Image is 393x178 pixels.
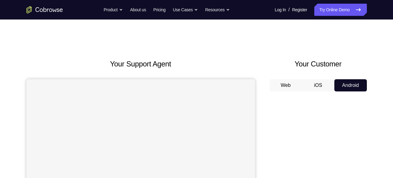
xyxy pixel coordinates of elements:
button: Use Cases [173,4,198,16]
a: Register [292,4,307,16]
button: Product [104,4,123,16]
a: Log In [275,4,286,16]
button: Android [334,79,367,91]
a: Go to the home page [26,6,63,13]
a: About us [130,4,146,16]
h2: Your Customer [270,59,367,69]
button: Web [270,79,302,91]
span: / [288,6,290,13]
button: iOS [302,79,334,91]
h2: Your Support Agent [26,59,255,69]
a: Pricing [153,4,165,16]
button: Resources [205,4,230,16]
a: Try Online Demo [314,4,367,16]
